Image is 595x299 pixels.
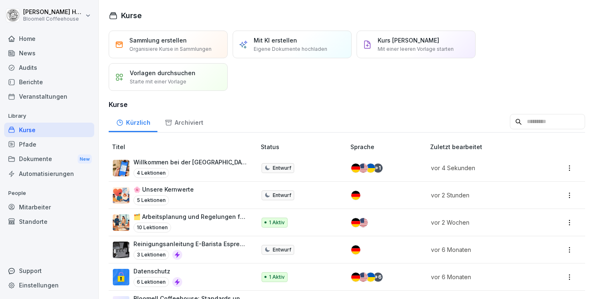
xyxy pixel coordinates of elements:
[113,160,129,176] img: xh3bnih80d1pxcetv9zsuevg.png
[431,191,535,199] p: vor 2 Stunden
[133,223,171,233] p: 10 Lektionen
[261,142,347,151] p: Status
[121,10,142,21] h1: Kurse
[113,214,129,231] img: bwuj6s1e49ip1tpfjdzf6itg.png
[112,142,257,151] p: Titel
[133,277,169,287] p: 6 Lektionen
[129,36,187,45] p: Sammlung erstellen
[133,168,169,178] p: 4 Lektionen
[133,212,248,221] p: 🗂️ Arbeitsplanung und Regelungen für Mitarbeitende
[4,60,94,75] a: Audits
[351,164,360,173] img: de.svg
[374,164,383,173] div: + 1
[431,245,535,254] p: vor 6 Monaten
[254,36,297,45] p: Mit KI erstellen
[4,263,94,278] div: Support
[273,246,291,254] p: Entwurf
[4,152,94,167] a: DokumenteNew
[431,273,535,281] p: vor 6 Monaten
[254,45,327,53] p: Eigene Dokumente hochladen
[378,45,454,53] p: Mit einer leeren Vorlage starten
[273,164,291,172] p: Entwurf
[4,166,94,181] a: Automatisierungen
[23,9,83,16] p: [PERSON_NAME] Häfeli
[350,142,427,151] p: Sprache
[430,142,545,151] p: Zuletzt bearbeitet
[359,273,368,282] img: us.svg
[4,187,94,200] p: People
[351,218,360,227] img: de.svg
[4,75,94,89] a: Berichte
[133,195,169,205] p: 5 Lektionen
[359,218,368,227] img: us.svg
[4,137,94,152] a: Pfade
[4,46,94,60] a: News
[269,273,285,281] p: 1 Aktiv
[133,185,194,194] p: 🌸 Unsere Kernwerte
[157,111,210,132] a: Archiviert
[23,16,83,22] p: Bloomell Coffeehouse
[113,269,129,285] img: gp1n7epbxsf9lzaihqn479zn.png
[4,200,94,214] a: Mitarbeiter
[78,154,92,164] div: New
[133,250,169,260] p: 3 Lektionen
[4,152,94,167] div: Dokumente
[109,100,585,109] h3: Kurse
[133,267,182,275] p: Datenschutz
[273,192,291,199] p: Entwurf
[4,123,94,137] a: Kurse
[431,218,535,227] p: vor 2 Wochen
[4,278,94,292] a: Einstellungen
[4,109,94,123] p: Library
[351,191,360,200] img: de.svg
[109,111,157,132] a: Kürzlich
[431,164,535,172] p: vor 4 Sekunden
[113,187,129,204] img: jfm9x3q569oeioz4jhifiiss.png
[4,214,94,229] a: Standorte
[133,240,248,248] p: Reinigungsanleitung E-Barista Espressomaschine
[374,273,383,282] div: + 6
[4,31,94,46] a: Home
[366,164,375,173] img: ua.svg
[130,78,186,85] p: Starte mit einer Vorlage
[4,89,94,104] a: Veranstaltungen
[366,273,375,282] img: ua.svg
[351,245,360,254] img: de.svg
[359,164,368,173] img: us.svg
[133,158,248,166] p: Willkommen bei der [GEOGRAPHIC_DATA]
[130,69,195,77] p: Vorlagen durchsuchen
[129,45,212,53] p: Organisiere Kurse in Sammlungen
[351,273,360,282] img: de.svg
[378,36,439,45] p: Kurs [PERSON_NAME]
[269,219,285,226] p: 1 Aktiv
[113,242,129,258] img: u02agwowfwjnmbk66zgwku1c.png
